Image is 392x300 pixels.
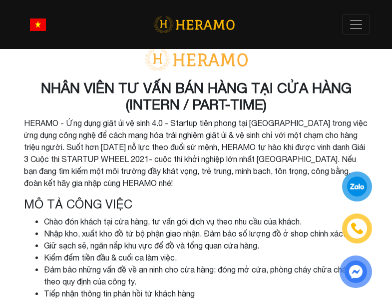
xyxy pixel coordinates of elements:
img: logo [153,14,235,35]
img: phone-icon [350,221,365,236]
li: Giữ sạch sẽ, ngăn nắp khu vực để đồ và tổng quan cửa hàng. [44,239,369,251]
h3: NHÂN VIÊN TƯ VẤN BÁN HÀNG TẠI CỬA HÀNG (INTERN / PART-TIME) [24,79,369,113]
li: Nhập kho, xuất kho đồ từ bộ phận giao nhận. Đảm bảo số lượng đồ ở shop chính xác. [44,227,369,239]
h4: Mô tả công việc [24,197,369,211]
li: Kiểm đếm tiền đầu & cuối ca làm việc. [44,251,369,263]
img: vn-flag.png [30,18,46,31]
img: logo-with-text.png [141,47,251,71]
a: phone-icon [343,214,371,242]
li: Chào đón khách tại cửa hàng, tư vấn gói dịch vụ theo nhu cầu của khách. [44,215,369,227]
li: Đảm bảo những vấn đề về an ninh cho cửa hàng: đóng mở cửa, phòng cháy chữa cháy,... theo quy định... [44,263,369,287]
p: HERAMO - Ứng dụng giặt ủi vệ sinh 4.0 - Startup tiên phong tại [GEOGRAPHIC_DATA] trong việc ứng d... [24,117,369,189]
li: Tiếp nhận thông tin phản hồi từ khách hàng [44,287,369,299]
